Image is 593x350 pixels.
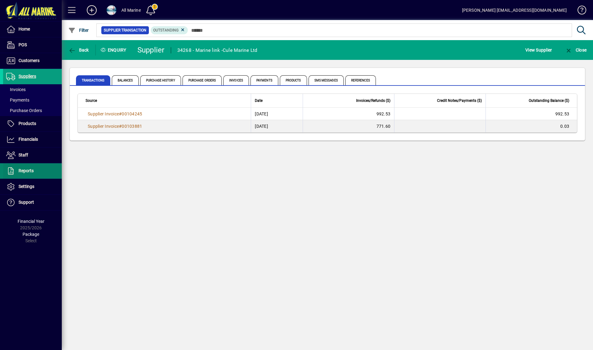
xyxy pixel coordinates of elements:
[3,163,62,179] a: Reports
[6,87,26,92] span: Invoices
[558,44,593,56] app-page-header-button: Close enquiry
[529,97,569,104] span: Outstanding Balance ($)
[122,124,142,129] span: 00103881
[102,5,121,16] button: Profile
[19,152,28,157] span: Staff
[19,137,38,142] span: Financials
[68,48,89,52] span: Back
[119,111,122,116] span: #
[3,53,62,69] a: Customers
[3,148,62,163] a: Staff
[3,132,62,147] a: Financials
[177,45,258,55] div: 34268 - Marine link -Cule Marine Ltd
[255,97,299,104] div: Date
[183,75,222,85] span: Purchase Orders
[345,75,376,85] span: References
[86,110,144,117] a: Supplier Invoice#00104245
[3,22,62,37] a: Home
[86,97,97,104] span: Source
[565,48,587,52] span: Close
[18,219,44,224] span: Financial Year
[3,179,62,194] a: Settings
[250,75,278,85] span: Payments
[19,184,34,189] span: Settings
[524,44,553,56] button: View Supplier
[119,124,122,129] span: #
[76,75,110,85] span: Transactions
[82,5,102,16] button: Add
[280,75,307,85] span: Products
[255,97,263,104] span: Date
[3,84,62,95] a: Invoices
[573,1,585,21] a: Knowledge Base
[137,45,165,55] div: Supplier
[88,124,119,129] span: Supplier Invoice
[153,28,179,32] span: Outstanding
[62,44,96,56] app-page-header-button: Back
[223,75,249,85] span: Invoices
[356,97,390,104] span: Invoices/Refunds ($)
[3,105,62,116] a: Purchase Orders
[3,37,62,53] a: POS
[67,44,90,56] button: Back
[67,25,90,36] button: Filter
[19,168,34,173] span: Reports
[3,116,62,131] a: Products
[112,75,139,85] span: Balances
[486,108,577,120] td: 992.53
[3,95,62,105] a: Payments
[251,120,303,132] td: [DATE]
[88,111,119,116] span: Supplier Invoice
[96,45,133,55] div: Enquiry
[23,232,39,237] span: Package
[68,28,89,33] span: Filter
[3,195,62,210] a: Support
[121,5,141,15] div: All Marine
[19,121,36,126] span: Products
[6,108,42,113] span: Purchase Orders
[104,27,146,33] span: Supplier Transaction
[151,26,188,34] mat-chip: Outstanding Status: Outstanding
[437,97,482,104] span: Credit Notes/Payments ($)
[19,42,27,47] span: POS
[563,44,588,56] button: Close
[19,200,34,205] span: Support
[303,120,394,132] td: 771.60
[140,75,181,85] span: Purchase History
[122,111,142,116] span: 00104245
[309,75,344,85] span: SMS Messages
[6,98,29,102] span: Payments
[19,74,36,79] span: Suppliers
[19,27,30,31] span: Home
[525,45,552,55] span: View Supplier
[19,58,40,63] span: Customers
[303,108,394,120] td: 992.53
[462,5,567,15] div: [PERSON_NAME] [EMAIL_ADDRESS][DOMAIN_NAME]
[86,123,144,130] a: Supplier Invoice#00103881
[251,108,303,120] td: [DATE]
[486,120,577,132] td: 0.03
